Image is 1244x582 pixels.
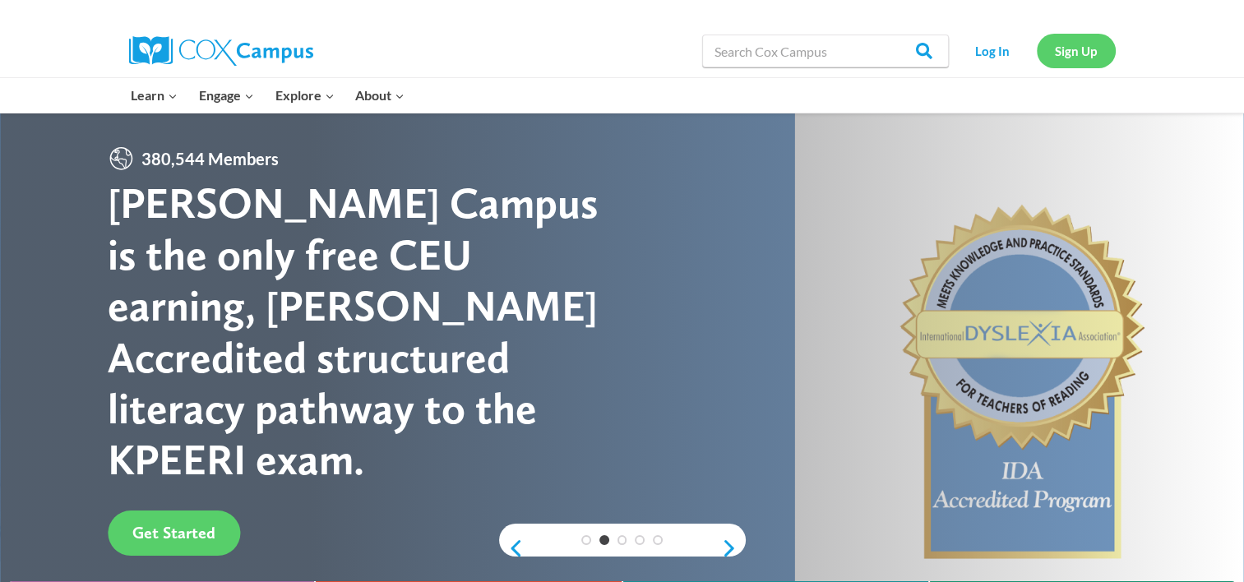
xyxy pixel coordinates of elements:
[108,510,240,556] a: Get Started
[121,78,189,113] button: Child menu of Learn
[129,36,313,66] img: Cox Campus
[188,78,265,113] button: Child menu of Engage
[345,78,415,113] button: Child menu of About
[957,34,1029,67] a: Log In
[1037,34,1116,67] a: Sign Up
[135,145,285,172] span: 380,544 Members
[265,78,345,113] button: Child menu of Explore
[132,523,215,543] span: Get Started
[108,178,622,485] div: [PERSON_NAME] Campus is the only free CEU earning, [PERSON_NAME] Accredited structured literacy p...
[702,35,949,67] input: Search Cox Campus
[121,78,415,113] nav: Primary Navigation
[957,34,1116,67] nav: Secondary Navigation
